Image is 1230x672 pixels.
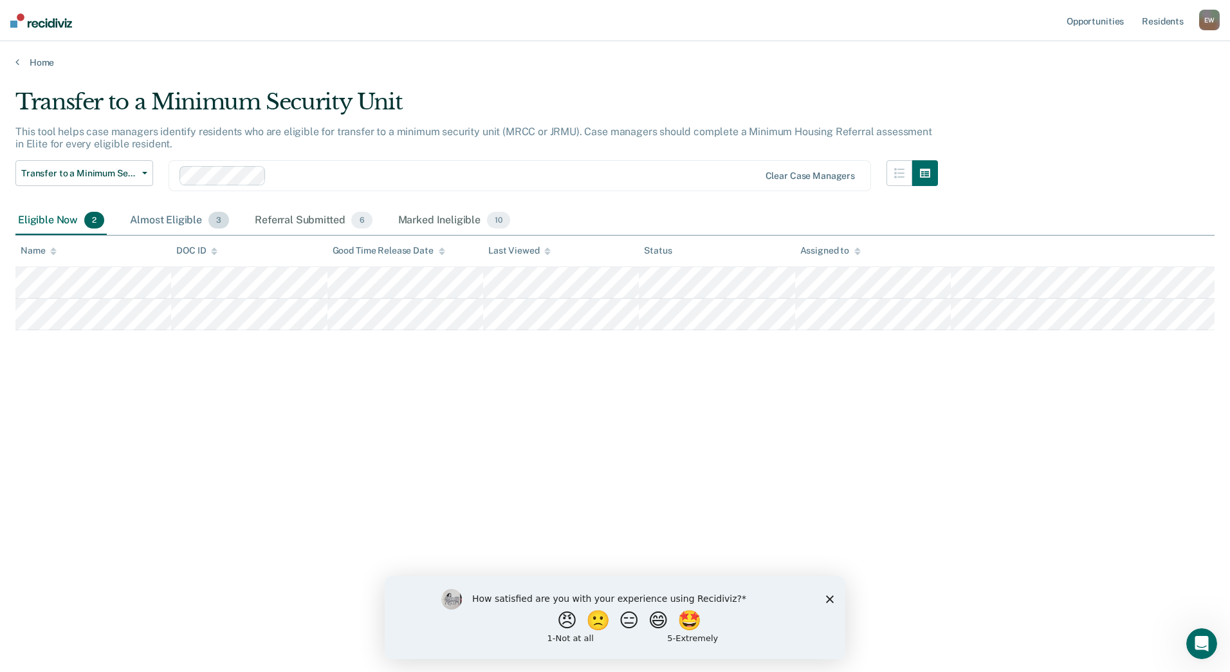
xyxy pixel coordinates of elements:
[21,168,137,179] span: Transfer to a Minimum Security Unit
[208,212,229,229] span: 3
[1199,10,1220,30] button: EW
[176,245,217,256] div: DOC ID
[127,207,232,235] div: Almost Eligible3
[488,245,551,256] div: Last Viewed
[800,245,861,256] div: Assigned to
[84,212,104,229] span: 2
[252,207,374,235] div: Referral Submitted6
[1186,628,1217,659] iframe: Intercom live chat
[644,245,672,256] div: Status
[21,245,57,256] div: Name
[15,57,1215,68] a: Home
[15,126,932,150] p: This tool helps case managers identify residents who are eligible for transfer to a minimum secur...
[15,207,107,235] div: Eligible Now2
[487,212,510,229] span: 10
[351,212,372,229] span: 6
[385,576,845,659] iframe: Survey by Kim from Recidiviz
[10,14,72,28] img: Recidiviz
[15,160,153,186] button: Transfer to a Minimum Security Unit
[333,245,445,256] div: Good Time Release Date
[1199,10,1220,30] div: E W
[396,207,513,235] div: Marked Ineligible10
[766,171,855,182] div: Clear case managers
[15,89,938,126] div: Transfer to a Minimum Security Unit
